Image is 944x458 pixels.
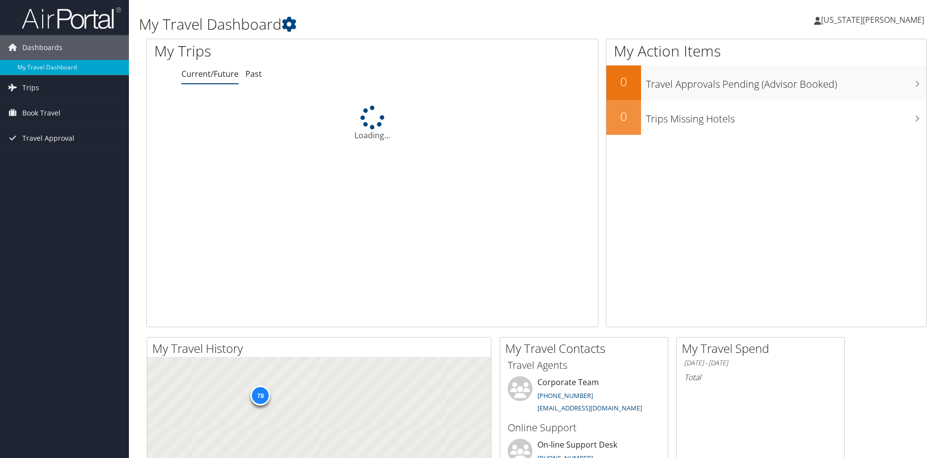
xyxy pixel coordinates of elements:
[684,358,837,368] h6: [DATE] - [DATE]
[537,391,593,400] a: [PHONE_NUMBER]
[22,75,39,100] span: Trips
[606,41,926,61] h1: My Action Items
[606,108,641,125] h2: 0
[682,340,844,357] h2: My Travel Spend
[503,376,665,417] li: Corporate Team
[814,5,934,35] a: [US_STATE][PERSON_NAME]
[152,340,491,357] h2: My Travel History
[250,385,270,405] div: 78
[22,35,62,60] span: Dashboards
[22,126,74,151] span: Travel Approval
[147,106,598,141] div: Loading...
[646,72,926,91] h3: Travel Approvals Pending (Advisor Booked)
[537,403,642,412] a: [EMAIL_ADDRESS][DOMAIN_NAME]
[181,68,238,79] a: Current/Future
[154,41,403,61] h1: My Trips
[684,372,837,383] h6: Total
[505,340,668,357] h2: My Travel Contacts
[821,14,924,25] span: [US_STATE][PERSON_NAME]
[606,73,641,90] h2: 0
[646,107,926,126] h3: Trips Missing Hotels
[22,6,121,30] img: airportal-logo.png
[139,14,669,35] h1: My Travel Dashboard
[606,100,926,135] a: 0Trips Missing Hotels
[508,358,660,372] h3: Travel Agents
[508,421,660,435] h3: Online Support
[606,65,926,100] a: 0Travel Approvals Pending (Advisor Booked)
[22,101,60,125] span: Book Travel
[245,68,262,79] a: Past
